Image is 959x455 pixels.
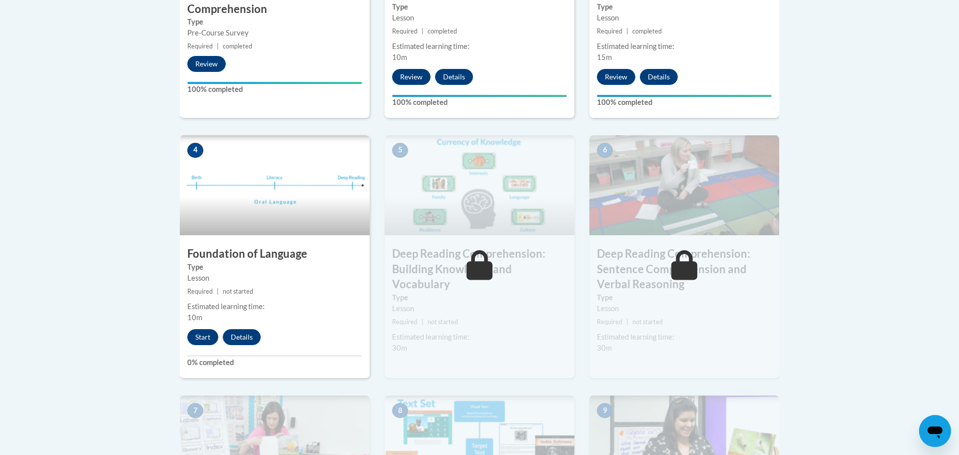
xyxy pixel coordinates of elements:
div: Estimated learning time: [187,301,362,312]
label: Type [597,292,772,303]
div: Estimated learning time: [392,41,567,52]
div: Your progress [597,95,772,97]
img: Course Image [385,135,574,235]
span: 4 [187,143,203,158]
button: Details [640,69,678,85]
label: 100% completed [392,97,567,108]
h3: Foundation of Language [180,246,370,262]
h3: Deep Reading Comprehension: Sentence Comprehension and Verbal Reasoning [589,246,779,292]
img: Course Image [589,135,779,235]
label: 100% completed [187,84,362,95]
span: 9 [597,403,613,418]
div: Your progress [187,82,362,84]
h3: Deep Reading Comprehension: Building Knowledge and Vocabulary [385,246,574,292]
span: | [217,42,219,50]
span: 8 [392,403,408,418]
span: Required [187,42,213,50]
button: Details [435,69,473,85]
span: | [626,27,628,35]
span: 10m [187,313,202,322]
label: Type [392,292,567,303]
button: Details [223,329,261,345]
div: Estimated learning time: [597,332,772,343]
span: 15m [597,53,612,61]
div: Lesson [392,12,567,23]
img: Course Image [180,135,370,235]
span: Required [392,27,418,35]
span: not started [223,288,253,295]
label: Type [597,1,772,12]
button: Start [187,329,218,345]
iframe: Button to launch messaging window [919,415,951,447]
span: completed [428,27,457,35]
span: not started [632,318,663,326]
span: not started [428,318,458,326]
span: 6 [597,143,613,158]
span: | [626,318,628,326]
div: Lesson [597,303,772,314]
span: | [422,318,424,326]
span: 30m [597,344,612,352]
label: 0% completed [187,357,362,368]
div: Lesson [597,12,772,23]
button: Review [187,56,226,72]
span: Required [597,27,622,35]
button: Review [392,69,431,85]
label: Type [187,262,362,273]
div: Estimated learning time: [597,41,772,52]
span: 10m [392,53,407,61]
span: Required [187,288,213,295]
div: Pre-Course Survey [187,27,362,38]
span: completed [632,27,662,35]
span: 5 [392,143,408,158]
label: Type [392,1,567,12]
span: Required [597,318,622,326]
span: 30m [392,344,407,352]
div: Lesson [392,303,567,314]
label: 100% completed [597,97,772,108]
span: | [422,27,424,35]
span: 7 [187,403,203,418]
div: Estimated learning time: [392,332,567,343]
span: completed [223,42,252,50]
span: Required [392,318,418,326]
label: Type [187,16,362,27]
div: Lesson [187,273,362,284]
div: Your progress [392,95,567,97]
button: Review [597,69,635,85]
span: | [217,288,219,295]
